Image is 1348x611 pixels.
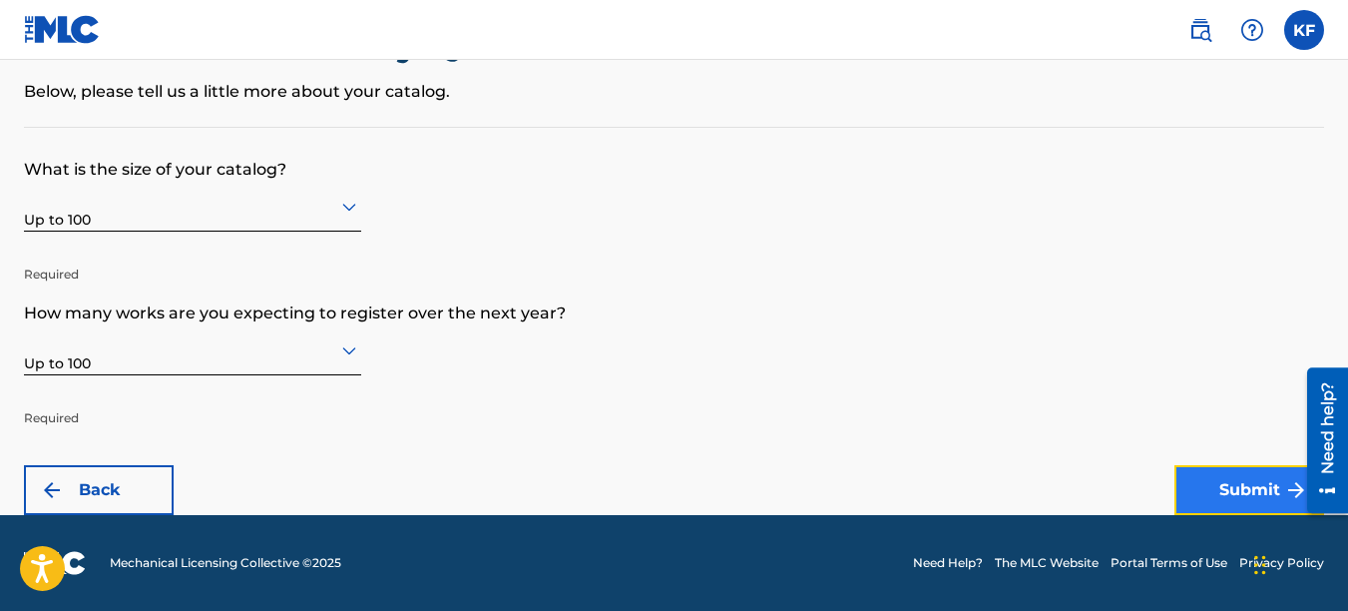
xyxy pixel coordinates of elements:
a: Portal Terms of Use [1111,554,1227,572]
div: Help [1232,10,1272,50]
div: Up to 100 [24,182,361,231]
div: Up to 100 [24,325,361,374]
img: search [1188,18,1212,42]
img: 7ee5dd4eb1f8a8e3ef2f.svg [40,478,64,502]
p: Required [24,236,361,284]
iframe: Resource Center [1292,359,1348,520]
button: Submit [1174,465,1324,515]
a: Need Help? [913,554,983,572]
div: Drag [1254,535,1266,595]
p: What is the size of your catalog? [24,128,1324,182]
img: f7272a7cc735f4ea7f67.svg [1284,478,1308,502]
a: The MLC Website [995,554,1099,572]
p: How many works are you expecting to register over the next year? [24,272,1324,325]
div: User Menu [1284,10,1324,50]
img: logo [24,551,86,575]
p: Below, please tell us a little more about your catalog. [24,80,1324,104]
iframe: Chat Widget [1248,515,1348,611]
button: Back [24,465,174,515]
p: Required [24,379,361,427]
img: MLC Logo [24,15,101,44]
span: Mechanical Licensing Collective © 2025 [110,554,341,572]
a: Public Search [1180,10,1220,50]
img: help [1240,18,1264,42]
a: Privacy Policy [1239,554,1324,572]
